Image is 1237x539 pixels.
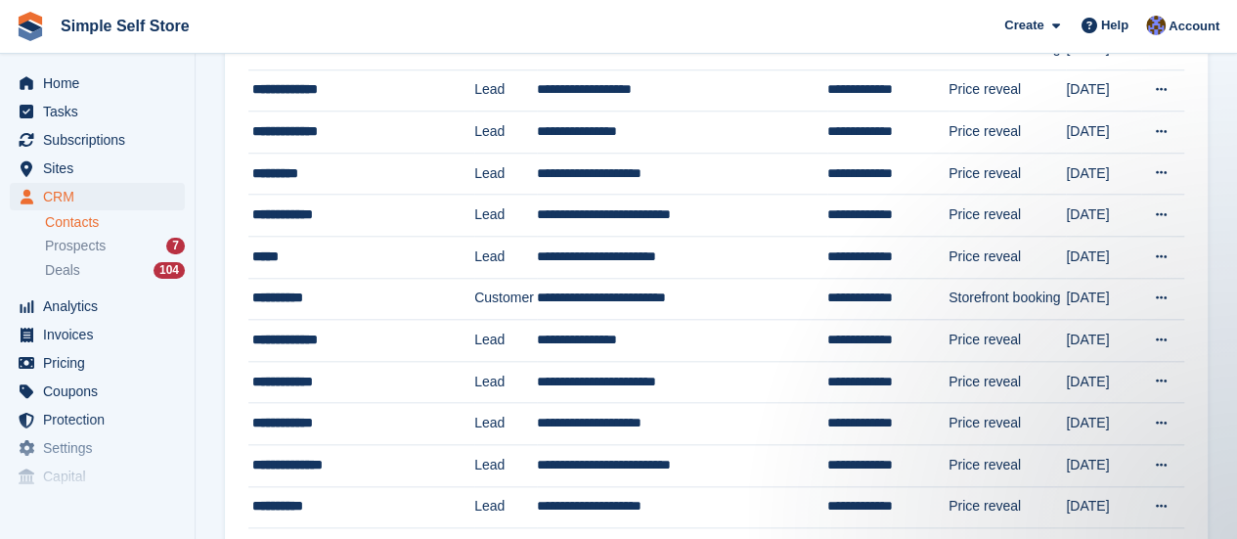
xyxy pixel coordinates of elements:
[949,237,1066,279] td: Price reveal
[43,378,160,405] span: Coupons
[949,153,1066,195] td: Price reveal
[474,486,537,528] td: Lead
[474,278,537,320] td: Customer
[949,486,1066,528] td: Price reveal
[949,69,1066,112] td: Price reveal
[10,463,185,490] a: menu
[474,320,537,362] td: Lead
[45,260,185,281] a: Deals 104
[474,153,537,195] td: Lead
[1066,69,1141,112] td: [DATE]
[1066,195,1141,237] td: [DATE]
[1066,403,1141,445] td: [DATE]
[1169,17,1219,36] span: Account
[949,361,1066,403] td: Price reveal
[474,69,537,112] td: Lead
[949,278,1066,320] td: Storefront booking
[1066,361,1141,403] td: [DATE]
[1066,486,1141,528] td: [DATE]
[154,262,185,279] div: 104
[43,69,160,97] span: Home
[43,126,160,154] span: Subscriptions
[1066,445,1141,487] td: [DATE]
[1066,320,1141,362] td: [DATE]
[53,10,198,42] a: Simple Self Store
[43,292,160,320] span: Analytics
[43,463,160,490] span: Capital
[10,434,185,462] a: menu
[16,12,45,41] img: stora-icon-8386f47178a22dfd0bd8f6a31ec36ba5ce8667c1dd55bd0f319d3a0aa187defe.svg
[10,126,185,154] a: menu
[10,69,185,97] a: menu
[949,195,1066,237] td: Price reveal
[45,236,185,256] a: Prospects 7
[45,213,185,232] a: Contacts
[474,112,537,154] td: Lead
[949,445,1066,487] td: Price reveal
[949,320,1066,362] td: Price reveal
[43,155,160,182] span: Sites
[10,155,185,182] a: menu
[45,237,106,255] span: Prospects
[10,321,185,348] a: menu
[10,406,185,433] a: menu
[10,378,185,405] a: menu
[474,361,537,403] td: Lead
[1146,16,1166,35] img: Sharon Hughes
[949,112,1066,154] td: Price reveal
[43,98,160,125] span: Tasks
[1004,16,1043,35] span: Create
[10,98,185,125] a: menu
[474,237,537,279] td: Lead
[949,403,1066,445] td: Price reveal
[1066,112,1141,154] td: [DATE]
[1066,278,1141,320] td: [DATE]
[474,445,537,487] td: Lead
[1066,237,1141,279] td: [DATE]
[43,349,160,377] span: Pricing
[43,183,160,210] span: CRM
[1066,153,1141,195] td: [DATE]
[43,434,160,462] span: Settings
[10,292,185,320] a: menu
[43,321,160,348] span: Invoices
[43,406,160,433] span: Protection
[1101,16,1128,35] span: Help
[10,183,185,210] a: menu
[474,195,537,237] td: Lead
[10,349,185,377] a: menu
[166,238,185,254] div: 7
[45,261,80,280] span: Deals
[474,403,537,445] td: Lead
